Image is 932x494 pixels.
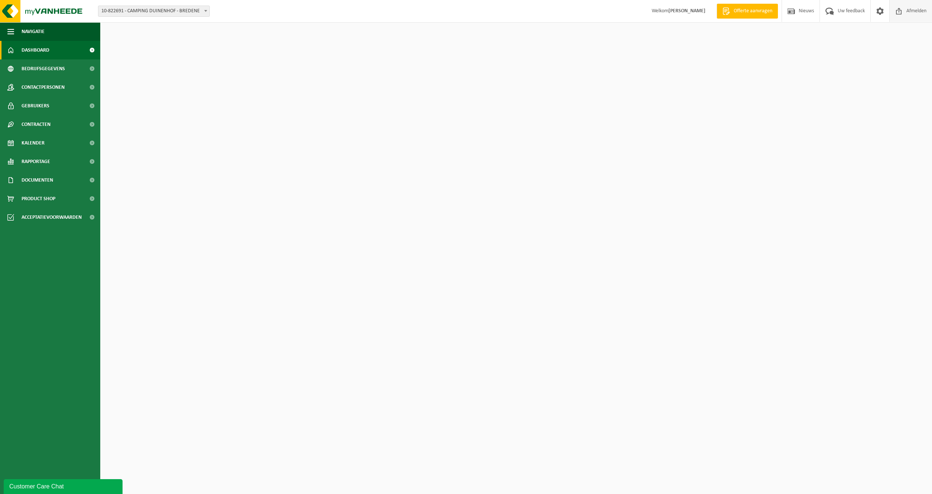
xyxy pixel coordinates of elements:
[22,189,55,208] span: Product Shop
[717,4,778,19] a: Offerte aanvragen
[22,78,65,97] span: Contactpersonen
[22,41,49,59] span: Dashboard
[22,171,53,189] span: Documenten
[22,97,49,115] span: Gebruikers
[98,6,210,17] span: 10-822691 - CAMPING DUINENHOF - BREDENE
[22,115,50,134] span: Contracten
[732,7,774,15] span: Offerte aanvragen
[22,22,45,41] span: Navigatie
[98,6,209,16] span: 10-822691 - CAMPING DUINENHOF - BREDENE
[22,134,45,152] span: Kalender
[22,59,65,78] span: Bedrijfsgegevens
[668,8,705,14] strong: [PERSON_NAME]
[4,478,124,494] iframe: chat widget
[22,208,82,227] span: Acceptatievoorwaarden
[22,152,50,171] span: Rapportage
